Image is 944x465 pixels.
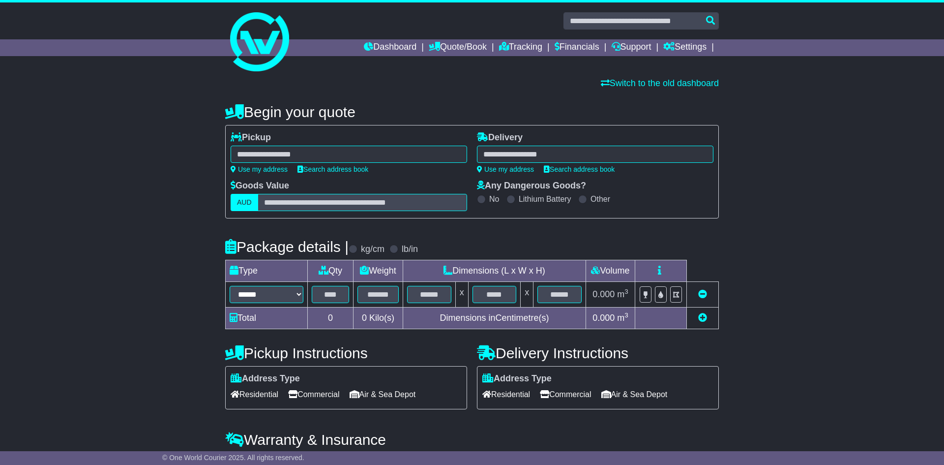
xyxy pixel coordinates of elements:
[231,165,288,173] a: Use my address
[288,387,339,402] span: Commercial
[489,194,499,204] label: No
[698,313,707,323] a: Add new item
[361,244,384,255] label: kg/cm
[617,289,628,299] span: m
[540,387,591,402] span: Commercial
[586,260,635,282] td: Volume
[601,78,719,88] a: Switch to the old dashboard
[403,308,586,329] td: Dimensions in Centimetre(s)
[225,239,349,255] h4: Package details |
[499,39,542,56] a: Tracking
[519,194,571,204] label: Lithium Battery
[592,289,615,299] span: 0.000
[429,39,487,56] a: Quote/Book
[231,194,258,211] label: AUD
[555,39,599,56] a: Financials
[624,311,628,319] sup: 3
[162,454,304,462] span: © One World Courier 2025. All rights reserved.
[308,308,354,329] td: 0
[663,39,707,56] a: Settings
[544,165,615,173] a: Search address book
[225,432,719,448] h4: Warranty & Insurance
[402,244,418,255] label: lb/in
[482,387,530,402] span: Residential
[592,313,615,323] span: 0.000
[477,132,523,143] label: Delivery
[231,387,278,402] span: Residential
[617,313,628,323] span: m
[601,387,668,402] span: Air & Sea Depot
[698,289,707,299] a: Remove this item
[477,165,534,173] a: Use my address
[231,373,300,384] label: Address Type
[231,181,289,191] label: Goods Value
[225,345,467,361] h4: Pickup Instructions
[350,387,416,402] span: Air & Sea Depot
[225,104,719,120] h4: Begin your quote
[297,165,368,173] a: Search address book
[612,39,651,56] a: Support
[226,260,308,282] td: Type
[482,373,552,384] label: Address Type
[477,181,586,191] label: Any Dangerous Goods?
[477,345,719,361] h4: Delivery Instructions
[624,288,628,295] sup: 3
[364,39,416,56] a: Dashboard
[308,260,354,282] td: Qty
[362,313,367,323] span: 0
[455,282,468,308] td: x
[226,308,308,329] td: Total
[590,194,610,204] label: Other
[231,132,271,143] label: Pickup
[521,282,533,308] td: x
[354,260,403,282] td: Weight
[354,308,403,329] td: Kilo(s)
[403,260,586,282] td: Dimensions (L x W x H)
